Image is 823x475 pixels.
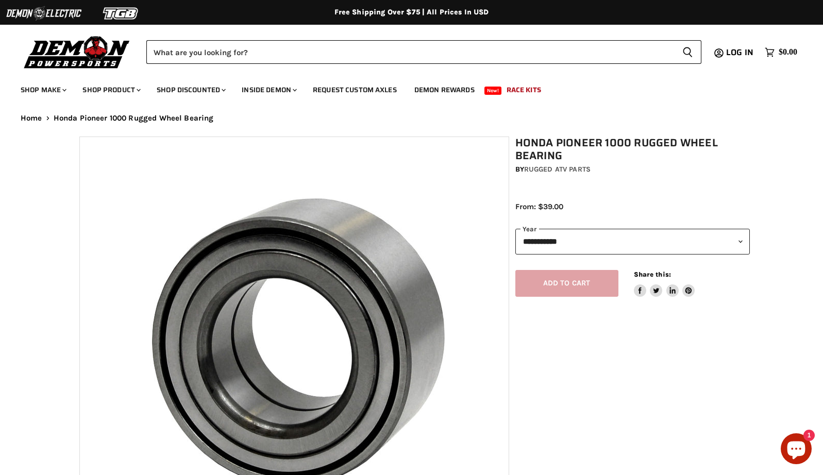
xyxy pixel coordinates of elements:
inbox-online-store-chat: Shopify online store chat [778,433,815,467]
ul: Main menu [13,75,795,100]
span: Honda Pioneer 1000 Rugged Wheel Bearing [54,114,214,123]
a: Demon Rewards [407,79,482,100]
span: Log in [726,46,753,59]
img: TGB Logo 2 [82,4,160,23]
a: Home [21,114,42,123]
a: Request Custom Axles [305,79,405,100]
a: Shop Product [75,79,147,100]
a: Inside Demon [234,79,303,100]
span: From: $39.00 [515,202,563,211]
a: Log in [721,48,760,57]
select: year [515,229,750,254]
img: Demon Electric Logo 2 [5,4,82,23]
h1: Honda Pioneer 1000 Rugged Wheel Bearing [515,137,750,162]
span: Share this: [634,270,671,278]
a: Rugged ATV Parts [524,165,591,174]
a: Race Kits [499,79,549,100]
a: $0.00 [760,45,802,60]
a: Shop Discounted [149,79,232,100]
div: by [515,164,750,175]
form: Product [146,40,701,64]
button: Search [674,40,701,64]
aside: Share this: [634,270,695,297]
a: Shop Make [13,79,73,100]
span: $0.00 [779,47,797,57]
input: Search [146,40,674,64]
span: New! [484,87,502,95]
img: Demon Powersports [21,33,133,70]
